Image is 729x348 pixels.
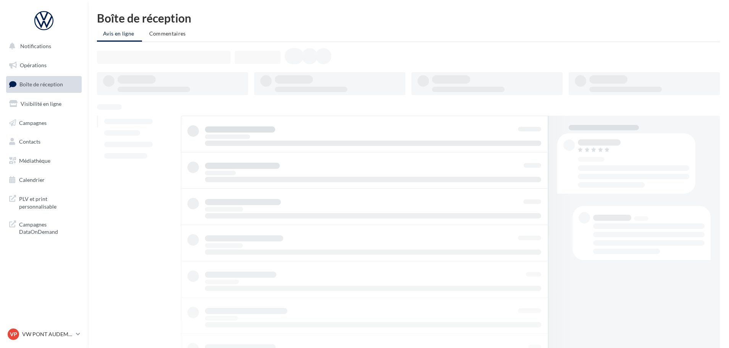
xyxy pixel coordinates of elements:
[97,12,720,24] div: Boîte de réception
[5,216,83,239] a: Campagnes DataOnDemand
[20,62,47,68] span: Opérations
[5,115,83,131] a: Campagnes
[21,100,61,107] span: Visibilité en ligne
[6,327,82,342] a: VP VW PONT AUDEMER
[149,30,186,37] span: Commentaires
[19,138,40,145] span: Contacts
[19,194,79,210] span: PLV et print personnalisable
[5,134,83,150] a: Contacts
[5,57,83,73] a: Opérations
[22,330,73,338] p: VW PONT AUDEMER
[10,330,17,338] span: VP
[19,176,45,183] span: Calendrier
[19,119,47,126] span: Campagnes
[5,38,80,54] button: Notifications
[20,43,51,49] span: Notifications
[5,96,83,112] a: Visibilité en ligne
[19,157,50,164] span: Médiathèque
[5,191,83,213] a: PLV et print personnalisable
[5,153,83,169] a: Médiathèque
[19,219,79,236] span: Campagnes DataOnDemand
[5,76,83,92] a: Boîte de réception
[19,81,63,87] span: Boîte de réception
[5,172,83,188] a: Calendrier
